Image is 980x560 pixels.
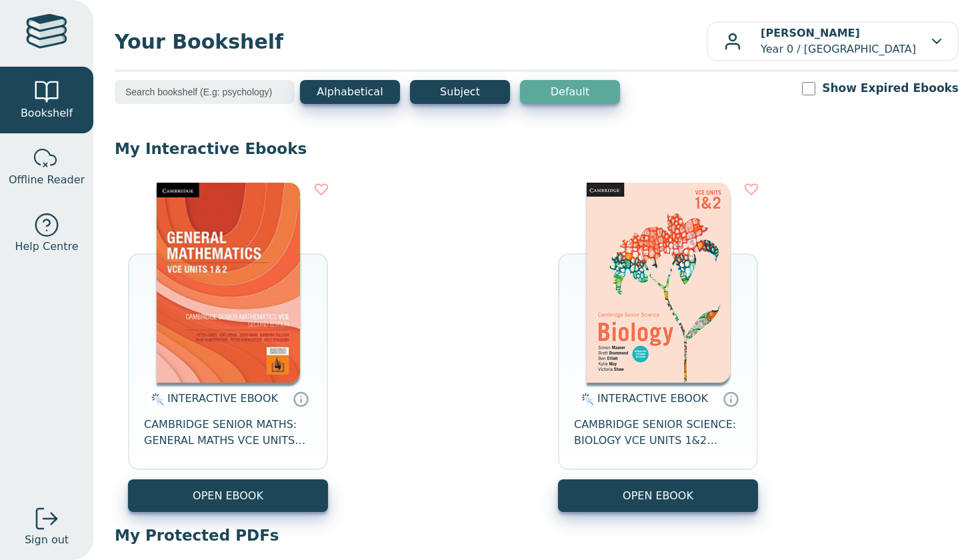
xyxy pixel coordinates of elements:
[587,183,730,383] img: c9bfab9e-4093-ea11-a992-0272d098c78b.png
[293,391,309,407] a: Interactive eBooks are accessed online via the publisher’s portal. They contain interactive resou...
[761,27,860,39] b: [PERSON_NAME]
[300,80,400,104] button: Alphabetical
[115,525,959,545] p: My Protected PDFs
[25,532,69,548] span: Sign out
[115,80,295,104] input: Search bookshelf (E.g: psychology)
[157,183,300,383] img: 98e9f931-67be-40f3-b733-112c3181ee3a.jpg
[723,391,739,407] a: Interactive eBooks are accessed online via the publisher’s portal. They contain interactive resou...
[147,391,164,407] img: interactive.svg
[822,80,959,97] label: Show Expired Ebooks
[128,479,328,512] button: OPEN EBOOK
[410,80,510,104] button: Subject
[558,479,758,512] button: OPEN EBOOK
[115,27,707,57] span: Your Bookshelf
[21,105,73,121] span: Bookshelf
[9,172,85,188] span: Offline Reader
[167,392,278,405] span: INTERACTIVE EBOOK
[597,392,708,405] span: INTERACTIVE EBOOK
[574,417,742,449] span: CAMBRIDGE SENIOR SCIENCE: BIOLOGY VCE UNITS 1&2 STUDENT EBOOK
[577,391,594,407] img: interactive.svg
[144,417,312,449] span: CAMBRIDGE SENIOR MATHS: GENERAL MATHS VCE UNITS 1&2 EBOOK 2E
[520,80,620,104] button: Default
[707,21,959,61] button: [PERSON_NAME]Year 0 / [GEOGRAPHIC_DATA]
[15,239,78,255] span: Help Centre
[761,25,916,57] p: Year 0 / [GEOGRAPHIC_DATA]
[115,139,959,159] p: My Interactive Ebooks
